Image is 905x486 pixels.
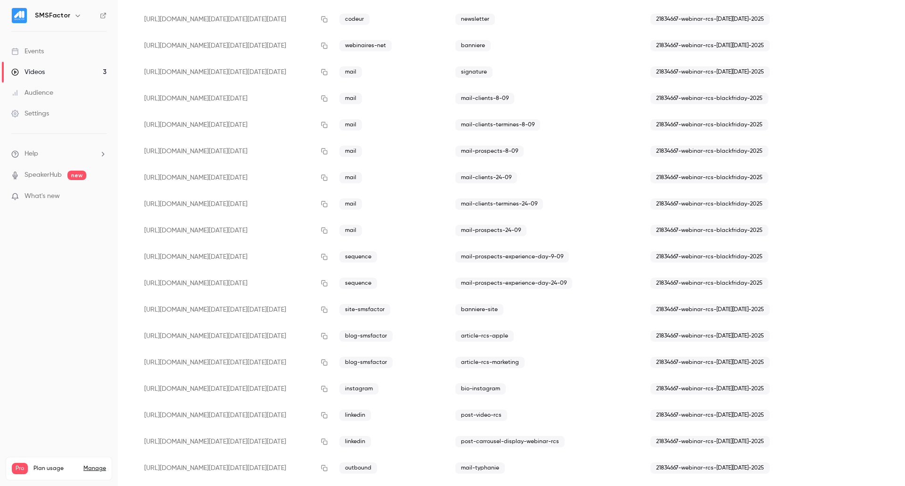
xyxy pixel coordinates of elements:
div: [URL][DOMAIN_NAME][DATE][DATE] [137,270,332,297]
a: Manage [83,465,106,472]
span: article-rcs-marketing [455,357,525,368]
span: 21834667-webinar-rcs-blackfriday-2025 [650,225,768,236]
span: article-rcs-apple [455,330,514,342]
h6: SMSFactor [35,11,70,20]
span: mail [339,93,362,104]
div: [URL][DOMAIN_NAME][DATE][DATE] [137,244,332,270]
span: 21834667-webinar-rcs-[DATE][DATE]-2025 [650,436,770,447]
span: mail-prospects-8-09 [455,146,524,157]
div: [URL][DOMAIN_NAME][DATE][DATE] [137,138,332,165]
div: [URL][DOMAIN_NAME][DATE][DATE] [137,165,332,191]
span: 21834667-webinar-rcs-blackfriday-2025 [650,251,768,263]
span: linkedin [339,436,371,447]
span: mail [339,198,362,210]
span: sequence [339,251,377,263]
span: signature [455,66,493,78]
span: linkedin [339,410,371,421]
span: Plan usage [33,465,78,472]
span: 21834667-webinar-rcs-blackfriday-2025 [650,146,768,157]
span: post-carrousel-display-webinar-rcs [455,436,565,447]
span: 21834667-webinar-rcs-blackfriday-2025 [650,172,768,183]
div: [URL][DOMAIN_NAME][DATE][DATE] [137,217,332,244]
div: [URL][DOMAIN_NAME][DATE][DATE] [137,191,332,217]
span: instagram [339,383,378,395]
span: blog-smsfactor [339,357,393,368]
span: 21834667-webinar-rcs-[DATE][DATE]-2025 [650,304,770,315]
span: mail [339,146,362,157]
span: mail [339,119,362,131]
span: codeur [339,14,370,25]
span: mail [339,172,362,183]
span: 21834667-webinar-rcs-blackfriday-2025 [650,119,768,131]
div: [URL][DOMAIN_NAME][DATE][DATE][DATE][DATE] [137,376,332,402]
iframe: Noticeable Trigger [95,192,107,201]
span: newsletter [455,14,495,25]
div: [URL][DOMAIN_NAME][DATE][DATE][DATE][DATE] [137,455,332,481]
span: site-smsfactor [339,304,390,315]
div: [URL][DOMAIN_NAME][DATE][DATE] [137,85,332,112]
span: bio-instagram [455,383,506,395]
span: mail-typhanie [455,462,505,474]
span: mail-prospects-24-09 [455,225,527,236]
span: mail-clients-termines-8-09 [455,119,540,131]
span: Pro [12,463,28,474]
span: outbound [339,462,377,474]
span: 21834667-webinar-rcs-[DATE][DATE]-2025 [650,40,770,51]
span: 21834667-webinar-rcs-[DATE][DATE]-2025 [650,462,770,474]
span: 21834667-webinar-rcs-[DATE][DATE]-2025 [650,410,770,421]
div: [URL][DOMAIN_NAME][DATE][DATE][DATE][DATE] [137,6,332,33]
span: mail-prospects-experience-day-24-09 [455,278,572,289]
span: 21834667-webinar-rcs-[DATE][DATE]-2025 [650,66,770,78]
div: [URL][DOMAIN_NAME][DATE][DATE][DATE][DATE] [137,402,332,428]
div: Settings [11,109,49,118]
span: 21834667-webinar-rcs-[DATE][DATE]-2025 [650,383,770,395]
span: mail-clients-termines-24-09 [455,198,543,210]
li: help-dropdown-opener [11,149,107,159]
span: 21834667-webinar-rcs-blackfriday-2025 [650,278,768,289]
span: mail [339,66,362,78]
div: Events [11,47,44,56]
span: 21834667-webinar-rcs-[DATE][DATE]-2025 [650,14,770,25]
span: mail-clients-24-09 [455,172,517,183]
div: Videos [11,67,45,77]
span: sequence [339,278,377,289]
div: [URL][DOMAIN_NAME][DATE][DATE][DATE][DATE] [137,323,332,349]
div: [URL][DOMAIN_NAME][DATE][DATE][DATE][DATE] [137,297,332,323]
div: [URL][DOMAIN_NAME][DATE][DATE][DATE][DATE] [137,59,332,85]
span: 21834667-webinar-rcs-[DATE][DATE]-2025 [650,357,770,368]
span: Help [25,149,38,159]
span: mail-clients-8-09 [455,93,514,104]
span: banniere [455,40,491,51]
span: 21834667-webinar-rcs-blackfriday-2025 [650,93,768,104]
div: [URL][DOMAIN_NAME][DATE][DATE][DATE][DATE] [137,33,332,59]
span: mail-prospects-experience-day-9-09 [455,251,569,263]
div: [URL][DOMAIN_NAME][DATE][DATE] [137,112,332,138]
img: SMSFactor [12,8,27,23]
a: SpeakerHub [25,170,62,180]
span: mail [339,225,362,236]
div: [URL][DOMAIN_NAME][DATE][DATE][DATE][DATE] [137,349,332,376]
span: 21834667-webinar-rcs-[DATE][DATE]-2025 [650,330,770,342]
div: Audience [11,88,53,98]
span: blog-smsfactor [339,330,393,342]
div: [URL][DOMAIN_NAME][DATE][DATE][DATE][DATE] [137,428,332,455]
span: banniere-site [455,304,503,315]
span: post-video-rcs [455,410,507,421]
span: 21834667-webinar-rcs-blackfriday-2025 [650,198,768,210]
span: new [67,171,86,180]
span: webinaires-net [339,40,392,51]
span: What's new [25,191,60,201]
